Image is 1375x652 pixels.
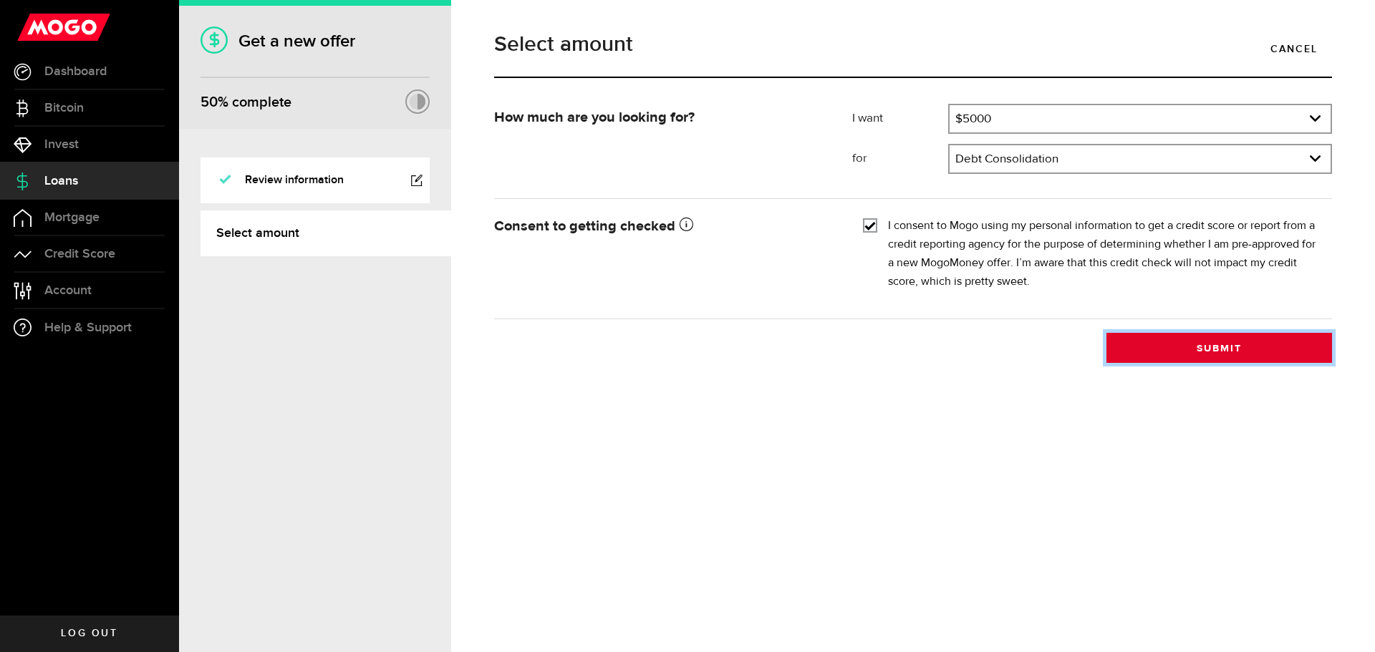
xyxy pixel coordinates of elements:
[201,94,218,111] span: 50
[201,89,291,115] div: % complete
[1106,333,1332,363] button: Submit
[44,138,79,151] span: Invest
[201,210,451,256] a: Select amount
[888,217,1321,291] label: I consent to Mogo using my personal information to get a credit score or report from a credit rep...
[44,321,132,334] span: Help & Support
[494,110,695,125] strong: How much are you looking for?
[950,105,1331,132] a: expand select
[44,248,115,261] span: Credit Score
[44,102,84,115] span: Bitcoin
[1256,34,1332,64] a: Cancel
[950,145,1331,172] a: expand select
[44,211,100,224] span: Mortgage
[852,110,948,127] label: I want
[44,284,92,297] span: Account
[494,34,1332,55] h1: Select amount
[201,157,430,203] a: Review information
[11,6,54,49] button: Open LiveChat chat widget
[494,219,693,233] strong: Consent to getting checked
[44,65,107,78] span: Dashboard
[852,150,948,167] label: for
[44,175,78,188] span: Loans
[61,628,117,638] span: Log out
[863,217,877,231] input: I consent to Mogo using my personal information to get a credit score or report from a credit rep...
[201,31,430,52] h1: Get a new offer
